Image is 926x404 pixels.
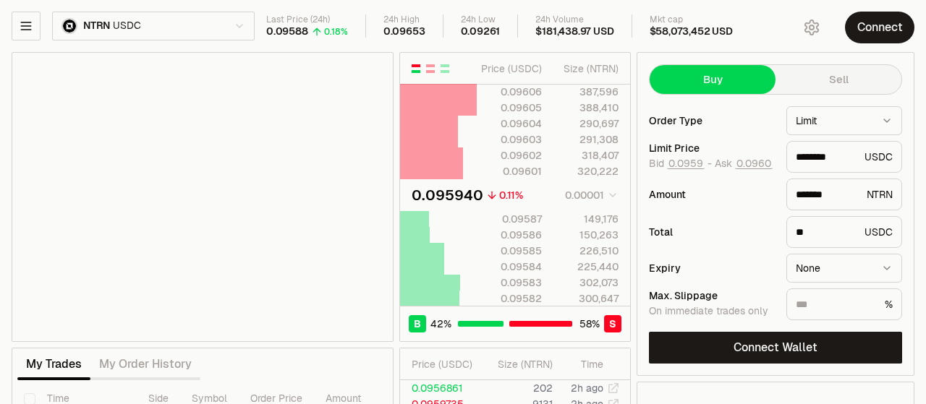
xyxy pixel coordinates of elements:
[735,158,773,169] button: 0.0960
[324,26,348,38] div: 0.18%
[400,380,480,396] td: 0.0956861
[113,20,140,33] span: USDC
[650,65,776,94] button: Buy
[554,291,619,306] div: 300,647
[649,291,775,301] div: Max. Slippage
[845,12,914,43] button: Connect
[650,14,733,25] div: Mkt cap
[649,189,775,199] div: Amount
[477,291,542,306] div: 0.09582
[90,350,200,379] button: My Order History
[554,85,619,99] div: 387,596
[430,317,451,331] span: 42 %
[715,158,773,171] span: Ask
[649,332,902,364] button: Connect Wallet
[477,85,542,99] div: 0.09606
[554,228,619,242] div: 150,263
[554,212,619,226] div: 149,176
[554,100,619,115] div: 388,410
[477,259,542,274] div: 0.09584
[649,305,775,318] div: On immediate trades only
[383,14,425,25] div: 24h High
[535,14,613,25] div: 24h Volume
[609,317,616,331] span: S
[554,244,619,258] div: 226,510
[383,25,425,38] div: 0.09653
[17,350,90,379] button: My Trades
[786,179,902,210] div: NTRN
[477,228,542,242] div: 0.09586
[649,227,775,237] div: Total
[786,106,902,135] button: Limit
[499,188,523,202] div: 0.11%
[565,357,603,371] div: Time
[461,25,501,38] div: 0.09261
[649,263,775,273] div: Expiry
[649,116,775,126] div: Order Type
[477,61,542,76] div: Price ( USDC )
[786,216,902,248] div: USDC
[461,14,501,25] div: 24h Low
[554,164,619,179] div: 320,222
[477,212,542,226] div: 0.09587
[266,14,348,25] div: Last Price (24h)
[667,158,705,169] button: 0.0959
[786,141,902,173] div: USDC
[477,148,542,163] div: 0.09602
[776,65,901,94] button: Sell
[414,317,421,331] span: B
[554,116,619,131] div: 290,697
[410,63,422,74] button: Show Buy and Sell Orders
[83,20,110,33] span: NTRN
[650,25,733,38] div: $58,073,452 USD
[649,143,775,153] div: Limit Price
[63,20,76,33] img: NTRN Logo
[786,254,902,283] button: None
[266,25,308,38] div: 0.09588
[554,275,619,290] div: 302,073
[579,317,600,331] span: 58 %
[554,259,619,274] div: 225,440
[477,275,542,290] div: 0.09583
[477,100,542,115] div: 0.09605
[477,244,542,258] div: 0.09585
[649,158,712,171] span: Bid -
[425,63,436,74] button: Show Sell Orders Only
[491,357,553,371] div: Size ( NTRN )
[12,53,393,341] iframe: Financial Chart
[439,63,451,74] button: Show Buy Orders Only
[412,185,483,205] div: 0.095940
[477,132,542,147] div: 0.09603
[554,148,619,163] div: 318,407
[480,380,553,396] td: 202
[561,186,619,204] button: 0.00001
[412,357,479,371] div: Price ( USDC )
[554,132,619,147] div: 291,308
[571,382,603,395] time: 2h ago
[554,61,619,76] div: Size ( NTRN )
[477,116,542,131] div: 0.09604
[786,288,902,320] div: %
[477,164,542,179] div: 0.09601
[535,25,613,38] div: $181,438.97 USD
